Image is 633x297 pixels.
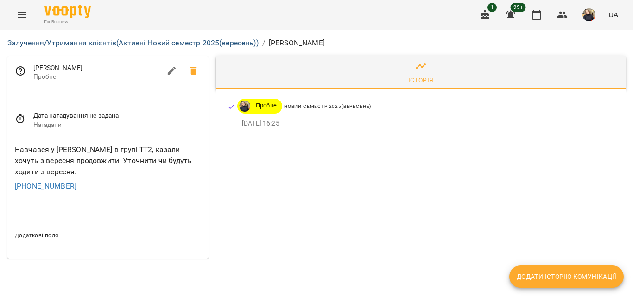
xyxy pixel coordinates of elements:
[44,19,91,25] span: For Business
[250,101,282,110] span: Пробне
[608,10,618,19] span: UA
[33,120,201,130] span: Нагадати
[15,182,76,190] a: [PHONE_NUMBER]
[7,38,259,47] a: Залучення/Утримання клієнтів(Активні Новий семестр 2025(вересень))
[262,38,265,49] li: /
[33,72,161,82] span: Пробне
[605,6,622,23] button: UA
[237,101,250,112] a: Бешлега Юлія Анатоліівна
[33,63,161,73] span: [PERSON_NAME]
[33,111,201,120] span: Дата нагадування не задана
[487,3,497,12] span: 1
[284,104,371,109] span: Новий семестр 2025(вересень)
[239,101,250,112] img: Бешлега Юлія Анатоліівна
[13,142,203,179] div: Навчався у [PERSON_NAME] в групі ТТ2, казали хочуть з вересня продовжити. Уточнити чи будуть ходи...
[408,75,434,86] div: Історія
[242,119,611,128] p: [DATE] 16:25
[511,3,526,12] span: 99+
[582,8,595,21] img: ad96a223c3aa0afd89c37e24d2e0bc2b.jpg
[11,4,33,26] button: Menu
[269,38,325,49] p: [PERSON_NAME]
[15,232,58,239] span: Додаткові поля
[7,38,626,49] nav: breadcrumb
[15,65,26,76] svg: Відповідальний співробітник не заданий
[44,5,91,18] img: Voopty Logo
